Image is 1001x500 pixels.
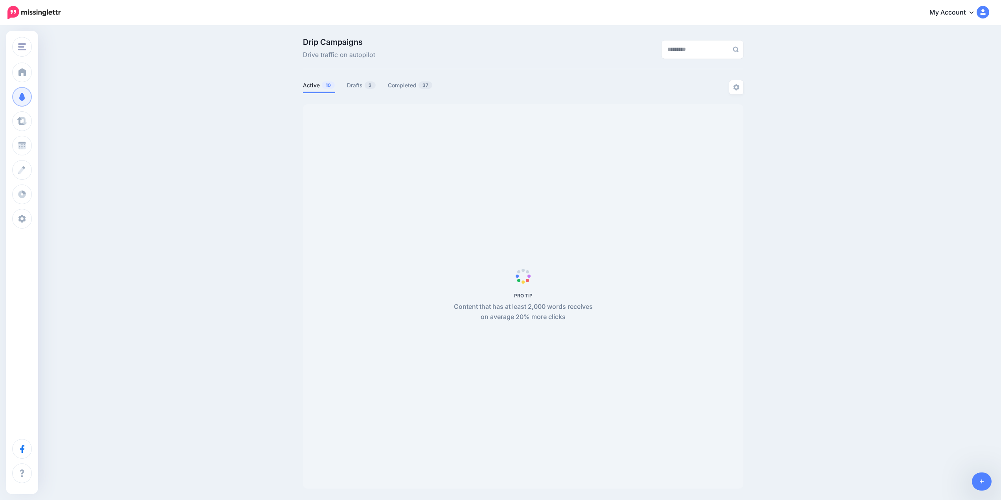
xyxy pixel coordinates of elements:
span: 2 [365,81,376,89]
p: Content that has at least 2,000 words receives on average 20% more clicks [450,302,597,322]
img: settings-grey.png [733,84,739,90]
h5: PRO TIP [450,293,597,299]
span: 37 [418,81,432,89]
span: Drive traffic on autopilot [303,50,375,60]
a: Drafts2 [347,81,376,90]
img: menu.png [18,43,26,50]
span: 10 [322,81,335,89]
img: search-grey-6.png [733,46,739,52]
span: Drip Campaigns [303,38,375,46]
a: Completed37 [388,81,433,90]
img: Missinglettr [7,6,61,19]
a: Active10 [303,81,335,90]
a: My Account [922,3,989,22]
